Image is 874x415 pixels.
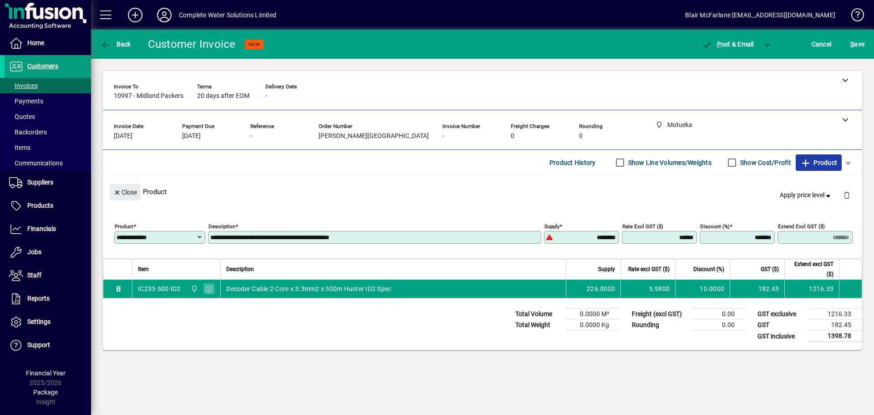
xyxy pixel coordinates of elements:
[701,41,754,48] span: ost & Email
[565,320,620,331] td: 0.0000 Kg
[103,175,862,208] div: Product
[808,320,862,331] td: 182.45
[179,8,277,22] div: Complete Water Solutions Limited
[565,309,620,320] td: 0.0000 M³
[138,284,180,293] div: IC233-500-ID2
[5,241,91,264] a: Jobs
[114,92,183,100] span: 10997 - Midland Packers
[5,334,91,357] a: Support
[693,264,724,274] span: Discount (%)
[182,133,201,140] span: [DATE]
[696,36,758,52] button: Post & Email
[5,93,91,109] a: Payments
[197,92,249,100] span: 20 days after EOM
[5,124,91,140] a: Backorders
[5,32,91,55] a: Home
[101,41,131,48] span: Back
[844,2,863,31] a: Knowledge Base
[808,309,862,320] td: 1216.33
[265,92,267,100] span: -
[250,133,252,140] span: -
[249,41,260,47] span: NEW
[442,133,444,140] span: -
[778,223,825,230] mat-label: Extend excl GST ($)
[850,41,854,48] span: S
[809,36,834,52] button: Cancel
[98,36,133,52] button: Back
[113,185,137,200] span: Close
[27,248,41,256] span: Jobs
[138,264,149,274] span: Item
[691,320,746,331] td: 0.00
[546,154,600,171] button: Product History
[511,320,565,331] td: Total Weight
[544,223,559,230] mat-label: Supply
[691,309,746,320] td: 0.00
[226,284,391,293] span: Decoder Cable 2 Core x 3.3mm2 x 500m Hunter ID2 Spec
[9,82,38,89] span: Invoices
[114,133,132,140] span: [DATE]
[27,39,44,46] span: Home
[730,280,784,298] td: 182.45
[800,155,837,170] span: Product
[27,318,51,325] span: Settings
[110,184,141,200] button: Close
[27,272,41,279] span: Staff
[9,97,43,105] span: Payments
[579,133,583,140] span: 0
[188,284,199,294] span: Motueka
[784,280,839,298] td: 1216.33
[549,155,596,170] span: Product History
[121,7,150,23] button: Add
[27,341,50,348] span: Support
[796,154,842,171] button: Product
[626,158,711,167] label: Show Line Volumes/Weights
[812,37,832,51] span: Cancel
[808,331,862,342] td: 1398.78
[150,7,179,23] button: Profile
[5,311,91,333] a: Settings
[675,280,730,298] td: 10.0000
[836,184,858,206] button: Delete
[511,309,565,320] td: Total Volume
[27,295,50,302] span: Reports
[5,78,91,93] a: Invoices
[511,133,514,140] span: 0
[628,264,670,274] span: Rate excl GST ($)
[148,37,236,51] div: Customer Invoice
[5,140,91,155] a: Items
[27,179,53,186] span: Suppliers
[5,171,91,194] a: Suppliers
[627,320,691,331] td: Rounding
[107,188,143,196] app-page-header-button: Close
[33,389,58,396] span: Package
[627,309,691,320] td: Freight (excl GST)
[587,284,615,293] span: 226.0000
[5,287,91,310] a: Reports
[9,128,47,136] span: Backorders
[753,331,808,342] td: GST inclusive
[27,225,56,232] span: Financials
[685,8,835,22] div: Blair McFarlane [EMAIL_ADDRESS][DOMAIN_NAME]
[761,264,779,274] span: GST ($)
[790,259,833,279] span: Extend excl GST ($)
[9,113,35,120] span: Quotes
[9,159,63,167] span: Communications
[115,223,133,230] mat-label: Product
[5,195,91,217] a: Products
[9,144,30,151] span: Items
[5,218,91,241] a: Financials
[91,36,141,52] app-page-header-button: Back
[738,158,791,167] label: Show Cost/Profit
[622,223,663,230] mat-label: Rate excl GST ($)
[26,369,66,377] span: Financial Year
[5,264,91,287] a: Staff
[598,264,615,274] span: Supply
[780,190,833,200] span: Apply price level
[5,155,91,171] a: Communications
[753,309,808,320] td: GST exclusive
[27,62,58,70] span: Customers
[208,223,235,230] mat-label: Description
[319,133,429,140] span: [PERSON_NAME][GEOGRAPHIC_DATA]
[836,191,858,199] app-page-header-button: Delete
